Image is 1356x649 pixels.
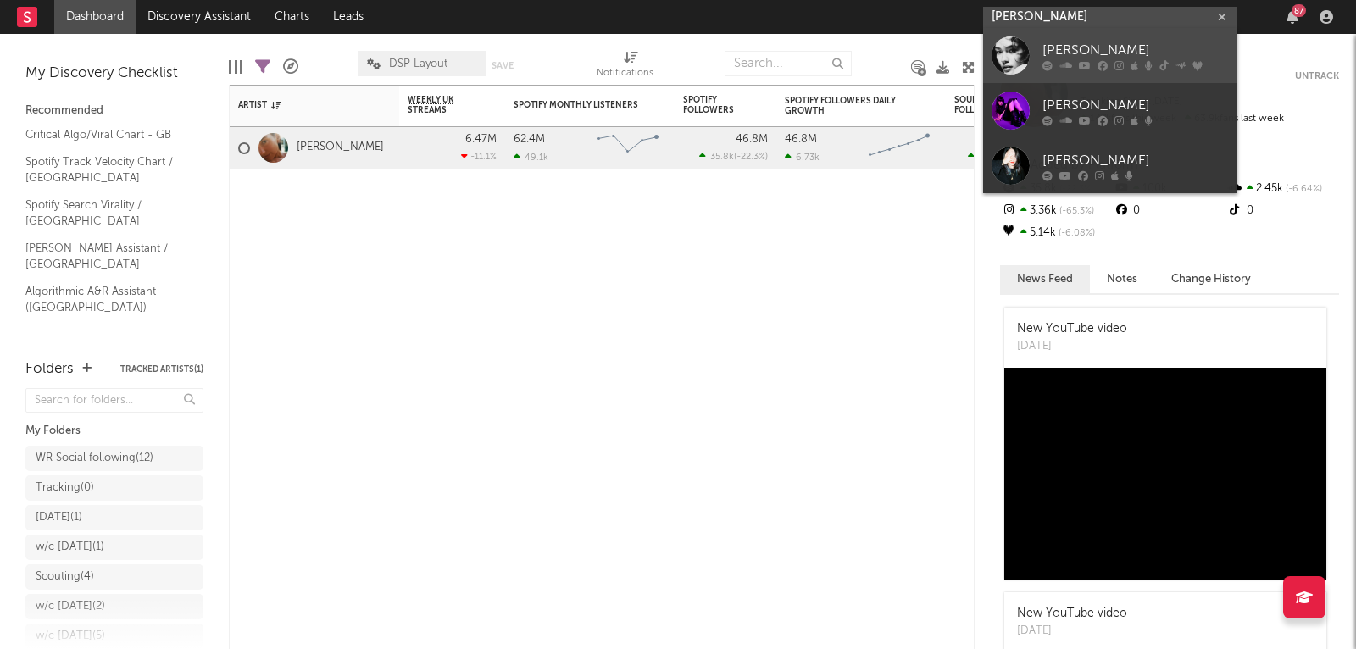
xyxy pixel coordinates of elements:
[514,134,545,145] div: 62.4M
[710,153,734,162] span: 35.8k
[983,28,1237,83] a: [PERSON_NAME]
[36,508,82,528] div: [DATE] ( 1 )
[1017,605,1127,623] div: New YouTube video
[1017,623,1127,640] div: [DATE]
[25,388,203,413] input: Search for folders...
[968,151,1039,162] div: ( )
[25,125,186,144] a: Critical Algo/Viral Chart - GB
[597,64,664,84] div: Notifications (Artist)
[297,141,384,155] a: [PERSON_NAME]
[25,325,186,360] a: Editorial A&R Assistant ([GEOGRAPHIC_DATA])
[514,100,641,110] div: Spotify Monthly Listeners
[1090,265,1154,293] button: Notes
[861,127,937,169] svg: Chart title
[1113,200,1225,222] div: 0
[25,505,203,530] a: [DATE](1)
[25,421,203,441] div: My Folders
[1042,96,1229,116] div: [PERSON_NAME]
[36,478,94,498] div: Tracking ( 0 )
[1154,265,1268,293] button: Change History
[238,100,365,110] div: Artist
[983,83,1237,138] a: [PERSON_NAME]
[25,359,74,380] div: Folders
[25,535,203,560] a: w/c [DATE](1)
[785,152,820,163] div: 6.73k
[461,151,497,162] div: -11.1 %
[229,42,242,92] div: Edit Columns
[736,134,768,145] div: 46.8M
[25,64,203,84] div: My Discovery Checklist
[25,196,186,230] a: Spotify Search Virality / [GEOGRAPHIC_DATA]
[1226,200,1339,222] div: 0
[1056,229,1095,238] span: -6.08 %
[597,42,664,92] div: Notifications (Artist)
[1057,207,1094,216] span: -65.3 %
[120,365,203,374] button: Tracked Artists(1)
[1292,4,1306,17] div: 87
[25,101,203,121] div: Recommended
[736,153,765,162] span: -22.3 %
[36,448,153,469] div: WR Social following ( 12 )
[25,239,186,274] a: [PERSON_NAME] Assistant / [GEOGRAPHIC_DATA]
[25,475,203,501] a: Tracking(0)
[1283,185,1322,194] span: -6.64 %
[465,134,497,145] div: 6.47M
[36,567,94,587] div: Scouting ( 4 )
[283,42,298,92] div: A&R Pipeline
[954,95,1014,115] div: SoundCloud Followers
[389,58,447,69] span: DSP Layout
[408,95,471,115] span: Weekly UK Streams
[255,42,270,92] div: Filters(1 of 1)
[1042,151,1229,171] div: [PERSON_NAME]
[983,138,1237,193] a: [PERSON_NAME]
[25,564,203,590] a: Scouting(4)
[25,446,203,471] a: WR Social following(12)
[1295,68,1339,85] button: Untrack
[36,596,105,617] div: w/c [DATE] ( 2 )
[25,624,203,649] a: w/c [DATE](5)
[725,51,852,76] input: Search...
[983,7,1237,28] input: Search for artists
[1000,222,1113,244] div: 5.14k
[514,152,548,163] div: 49.1k
[25,282,186,317] a: Algorithmic A&R Assistant ([GEOGRAPHIC_DATA])
[36,537,104,557] div: w/c [DATE] ( 1 )
[1042,41,1229,61] div: [PERSON_NAME]
[1017,338,1127,355] div: [DATE]
[25,153,186,187] a: Spotify Track Velocity Chart / [GEOGRAPHIC_DATA]
[1000,200,1113,222] div: 3.36k
[492,61,514,70] button: Save
[36,626,105,646] div: w/c [DATE] ( 5 )
[1017,320,1127,338] div: New YouTube video
[683,95,742,115] div: Spotify Followers
[1287,10,1298,24] button: 87
[785,96,912,116] div: Spotify Followers Daily Growth
[590,127,666,169] svg: Chart title
[25,594,203,619] a: w/c [DATE](2)
[785,134,817,145] div: 46.8M
[1000,265,1090,293] button: News Feed
[699,151,768,162] div: ( )
[1226,178,1339,200] div: 2.45k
